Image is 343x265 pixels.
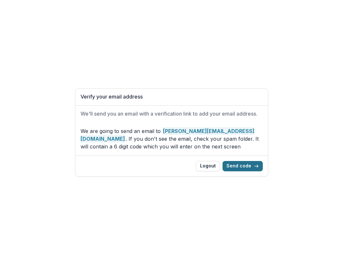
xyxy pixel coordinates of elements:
button: Logout [196,161,220,171]
h1: Verify your email address [81,94,263,100]
p: We are going to send an email to . If you don't see the email, check your spam folder. It will co... [81,127,263,150]
button: Send code [223,161,263,171]
strong: [PERSON_NAME][EMAIL_ADDRESS][DOMAIN_NAME] [81,127,254,143]
h2: We'll send you an email with a verification link to add your email address. [81,111,263,117]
